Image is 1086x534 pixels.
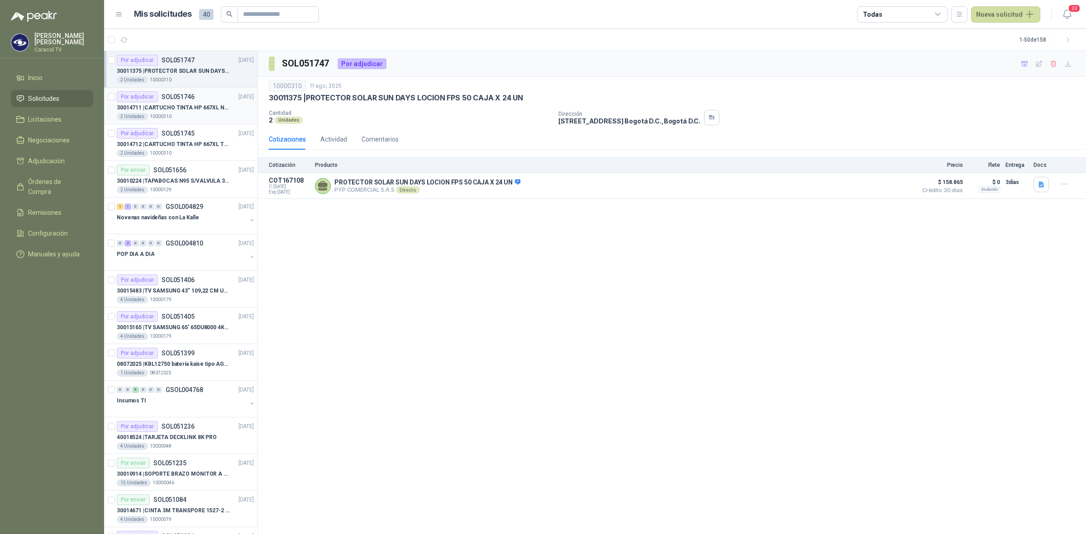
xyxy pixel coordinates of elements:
[117,348,158,359] div: Por adjudicar
[28,177,85,197] span: Órdenes de Compra
[863,9,882,19] div: Todas
[11,11,57,22] img: Logo peakr
[104,51,257,88] a: Por adjudicarSOL051747[DATE] 30011375 |PROTECTOR SOLAR SUN DAYS LOCION FPS 50 CAJA X 24 UN2 Unida...
[334,179,520,187] p: PROTECTOR SOLAR SUN DAYS LOCION FPS 50 CAJA X 24 UN
[148,387,154,393] div: 0
[1019,33,1075,47] div: 1 - 50 de 158
[150,369,171,377] p: 08072025
[104,124,257,161] a: Por adjudicarSOL051745[DATE] 30014712 |CARTUCHO TINTA HP 667XL TRICOLOR2 Unidades10000310
[269,162,310,168] p: Cotización
[150,150,171,157] p: 10000310
[117,333,148,340] div: 4 Unidades
[1005,162,1028,168] p: Entrega
[117,186,148,194] div: 2 Unidades
[117,479,151,487] div: 15 Unidades
[117,369,148,377] div: 1 Unidades
[918,177,963,188] span: $ 158.865
[153,460,186,466] p: SOL051235
[104,161,257,198] a: Por enviarSOL051656[DATE] 30010224 |TAPABOCAS N95 S/VALVULA 3M 90102 Unidades10000129
[238,166,254,175] p: [DATE]
[117,76,148,84] div: 2 Unidades
[153,496,186,503] p: SOL051084
[117,240,124,246] div: 0
[117,433,217,442] p: 40018524 | TARJETA DECKLINK 8K PRO
[238,386,254,394] p: [DATE]
[117,238,256,267] a: 0 2 0 0 0 0 GSOL004810[DATE] POP DIA A DIA
[150,76,171,84] p: 10000310
[269,80,306,91] div: 10000310
[362,134,399,144] div: Comentarios
[28,114,62,124] span: Licitaciones
[162,350,195,356] p: SOL051399
[117,113,148,120] div: 2 Unidades
[117,104,229,112] p: 30014711 | CARTUCHO TINTA HP 667XL NEGRO
[117,128,158,139] div: Por adjudicar
[104,307,257,344] a: Por adjudicarSOL051405[DATE] 30015165 |TV SAMSUNG 65' 65DU8000 4K UHD LED4 Unidades10000179
[1059,6,1075,23] button: 20
[11,225,93,242] a: Configuración
[971,6,1040,23] button: Nueva solicitud
[315,162,912,168] p: Producto
[238,459,254,468] p: [DATE]
[238,496,254,504] p: [DATE]
[269,177,310,184] p: COT167108
[34,47,93,52] p: Caracol TV
[132,240,139,246] div: 0
[238,93,254,101] p: [DATE]
[117,165,150,175] div: Por enviar
[11,90,93,107] a: Solicitudes
[117,296,148,303] div: 4 Unidades
[117,387,124,393] div: 0
[979,186,1000,193] div: Incluido
[104,88,257,124] a: Por adjudicarSOL051746[DATE] 30014711 |CARTUCHO TINTA HP 667XL NEGRO2 Unidades10000310
[162,423,195,430] p: SOL051236
[310,82,342,90] p: 11 ago, 2025
[117,443,148,450] div: 4 Unidades
[162,313,195,320] p: SOL051405
[11,173,93,200] a: Órdenes de Compra
[155,387,162,393] div: 0
[199,9,214,20] span: 40
[28,94,59,104] span: Solicitudes
[117,177,229,185] p: 30010224 | TAPABOCAS N95 S/VALVULA 3M 9010
[269,184,310,189] span: C: [DATE]
[968,177,1000,188] p: $ 0
[162,94,195,100] p: SOL051746
[238,422,254,431] p: [DATE]
[238,56,254,65] p: [DATE]
[1068,4,1081,13] span: 20
[238,203,254,211] p: [DATE]
[140,240,147,246] div: 0
[117,55,158,66] div: Por adjudicar
[117,397,146,405] p: Insumos TI
[28,249,80,259] span: Manuales y ayuda
[150,333,171,340] p: 10000179
[558,111,700,117] p: Dirección
[11,152,93,170] a: Adjudicación
[104,491,257,527] a: Por enviarSOL051084[DATE] 30014671 |CINTA 3M TRANSPORE 1527-2 2" X ROLLO4 Unidades10000019
[11,69,93,86] a: Inicio
[117,91,158,102] div: Por adjudicar
[148,240,154,246] div: 0
[117,201,256,230] a: 1 1 0 0 0 0 GSOL004829[DATE] Novenas navideñas con La Kalle
[117,311,158,322] div: Por adjudicar
[132,387,139,393] div: 9
[117,287,229,295] p: 30015483 | TV SAMSUNG 43" 109,22 CM U8000F 4K UHD
[28,73,43,83] span: Inicio
[117,67,229,76] p: 30011375 | PROTECTOR SOLAR SUN DAYS LOCION FPS 50 CAJA X 24 UN
[238,312,254,321] p: [DATE]
[150,186,171,194] p: 10000129
[117,516,148,523] div: 4 Unidades
[238,129,254,138] p: [DATE]
[117,274,158,285] div: Por adjudicar
[166,203,203,210] p: GSOL004829
[104,344,257,381] a: Por adjudicarSOL051399[DATE] 08072025 |KBL12750 batería kaise tipo AGM: 12V 75Ah1 Unidades08072025
[117,458,150,468] div: Por enviar
[117,250,154,259] p: POP DIA A DIA
[140,387,147,393] div: 0
[117,384,256,413] a: 0 0 9 0 0 0 GSOL004768[DATE] Insumos TI
[238,276,254,284] p: [DATE]
[269,116,273,124] p: 2
[134,8,192,21] h1: Mis solicitudes
[28,228,68,238] span: Configuración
